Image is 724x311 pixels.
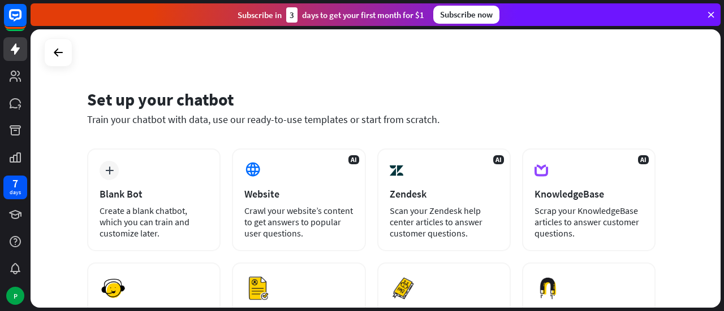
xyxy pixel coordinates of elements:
[638,155,649,164] span: AI
[348,155,359,164] span: AI
[286,7,298,23] div: 3
[12,178,18,189] div: 7
[244,205,353,239] div: Crawl your website’s content to get answers to popular user questions.
[535,205,643,239] div: Scrap your KnowledgeBase articles to answer customer questions.
[100,187,208,200] div: Blank Bot
[238,7,424,23] div: Subscribe in days to get your first month for $1
[433,6,499,24] div: Subscribe now
[535,187,643,200] div: KnowledgeBase
[105,167,114,174] i: plus
[244,187,353,200] div: Website
[100,205,208,239] div: Create a blank chatbot, which you can train and customize later.
[87,113,656,126] div: Train your chatbot with data, use our ready-to-use templates or start from scratch.
[6,287,24,305] div: P
[3,176,27,199] a: 7 days
[10,189,21,196] div: days
[87,89,656,110] div: Set up your chatbot
[390,205,498,239] div: Scan your Zendesk help center articles to answer customer questions.
[390,187,498,200] div: Zendesk
[493,155,504,164] span: AI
